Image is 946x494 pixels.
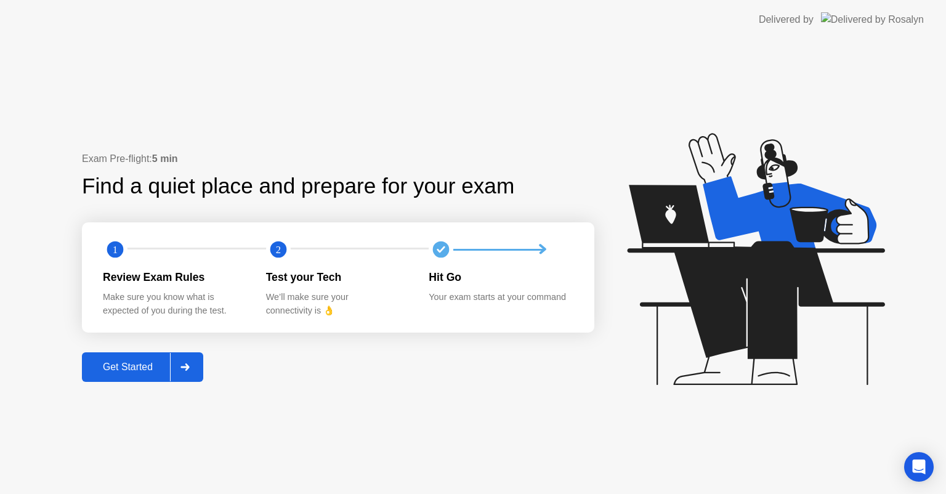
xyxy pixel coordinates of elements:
b: 5 min [152,153,178,164]
text: 2 [276,244,281,256]
div: We’ll make sure your connectivity is 👌 [266,291,410,317]
div: Test your Tech [266,269,410,285]
img: Delivered by Rosalyn [821,12,924,26]
div: Review Exam Rules [103,269,246,285]
div: Exam Pre-flight: [82,152,594,166]
button: Get Started [82,352,203,382]
div: Find a quiet place and prepare for your exam [82,170,516,203]
text: 1 [113,244,118,256]
div: Delivered by [759,12,814,27]
div: Get Started [86,362,170,373]
div: Open Intercom Messenger [904,452,934,482]
div: Hit Go [429,269,572,285]
div: Your exam starts at your command [429,291,572,304]
div: Make sure you know what is expected of you during the test. [103,291,246,317]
